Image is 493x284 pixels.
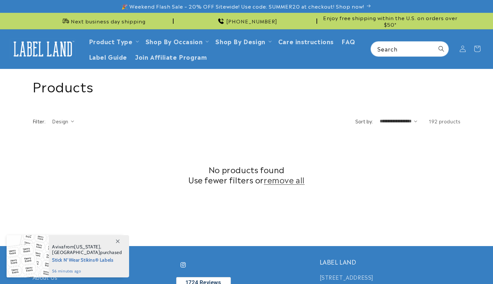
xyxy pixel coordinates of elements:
a: Join Affiliate Program [131,49,211,64]
span: Design [52,118,68,124]
span: FAQ [342,37,355,45]
span: Label Guide [89,53,127,60]
summary: Shop By Occasion [142,33,212,49]
summary: Product Type [85,33,142,49]
div: Announcement [320,13,461,29]
a: Label Land [8,36,78,62]
label: Sort by: [355,118,373,124]
span: 🎉 Weekend Flash Sale – 20% OFF Sitewide! Use code: SUMMER20 at checkout! Shop now! [122,3,364,10]
span: Join Affiliate Program [135,53,207,60]
span: Next business day shipping [71,18,146,24]
span: [GEOGRAPHIC_DATA] [52,249,100,255]
span: [US_STATE] [74,244,100,250]
div: Announcement [33,13,174,29]
a: Shop By Design [215,37,265,46]
div: Announcement [176,13,317,29]
summary: Design (0 selected) [52,118,74,125]
a: Care instructions [274,33,338,49]
span: Aviva [52,244,64,250]
a: Product Type [89,37,133,46]
span: Care instructions [278,37,334,45]
h2: No products found Use fewer filters or [33,164,461,185]
span: Shop By Occasion [146,37,203,45]
summary: Shop By Design [211,33,274,49]
a: FAQ [338,33,359,49]
span: from , purchased [52,244,122,255]
h1: Products [33,77,461,94]
button: Search [434,42,449,56]
a: Label Guide [85,49,131,64]
span: 192 products [429,118,460,124]
img: Label Land [10,39,76,59]
a: remove all [264,174,305,185]
span: [PHONE_NUMBER] [226,18,277,24]
span: Enjoy free shipping within the U.S. on orders over $50* [320,15,461,27]
h2: LABEL LAND [320,258,461,266]
h2: Filter: [33,118,46,125]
